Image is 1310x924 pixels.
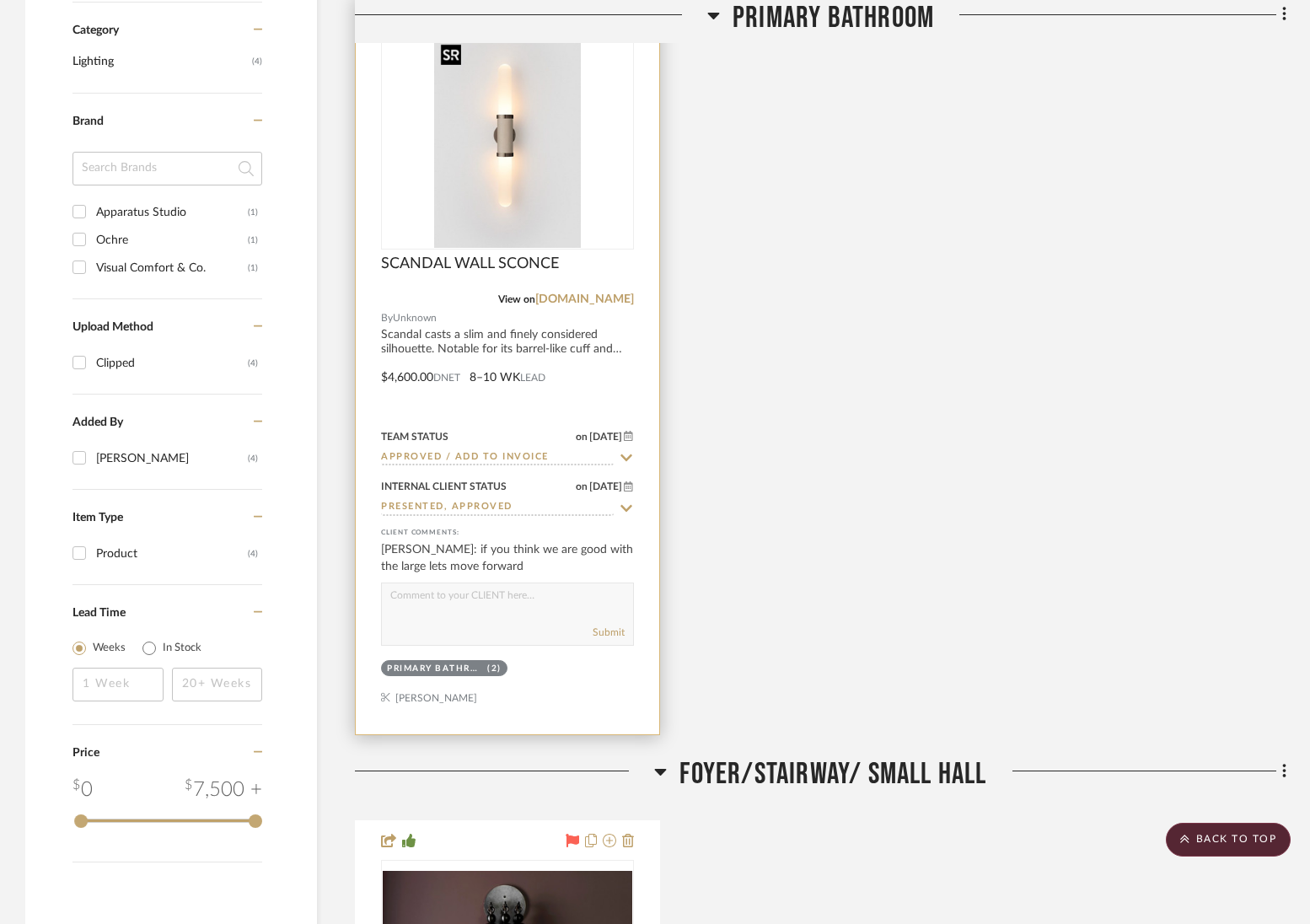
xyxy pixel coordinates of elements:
[381,255,559,273] span: SCANDAL WALL SCONCE
[72,24,119,38] span: Category
[96,445,248,472] div: [PERSON_NAME]
[72,607,126,619] span: Lead Time
[593,625,625,640] button: Submit
[248,227,258,254] div: (1)
[535,293,634,305] a: [DOMAIN_NAME]
[72,321,153,333] span: Upload Method
[185,775,262,805] div: 7,500 +
[72,775,93,805] div: 0
[381,500,614,516] input: Type to Search…
[248,445,258,472] div: (4)
[381,541,634,575] div: [PERSON_NAME]: if you think we are good with the large lets move forward
[393,310,437,326] span: Unknown
[172,668,263,701] input: 20+ Weeks
[382,36,633,249] div: 0
[487,663,502,675] div: (2)
[588,431,624,443] span: [DATE]
[252,48,262,75] span: (4)
[1166,823,1291,857] scroll-to-top-button: BACK TO TOP
[96,350,248,377] div: Clipped
[72,152,262,185] input: Search Brands
[498,294,535,304] span: View on
[588,481,624,492] span: [DATE]
[93,640,126,657] label: Weeks
[96,227,248,254] div: Ochre
[72,115,104,127] span: Brand
[679,756,986,792] span: Foyer/Stairway/ Small Hall
[248,255,258,282] div: (1)
[72,668,164,701] input: 1 Week
[576,481,588,492] span: on
[72,747,99,759] span: Price
[381,450,614,466] input: Type to Search…
[96,255,248,282] div: Visual Comfort & Co.
[387,663,483,675] div: Primary Bathroom
[248,350,258,377] div: (4)
[163,640,201,657] label: In Stock
[381,310,393,326] span: By
[381,429,448,444] div: Team Status
[72,47,248,76] span: Lighting
[576,432,588,442] span: on
[434,37,581,248] img: SCANDAL WALL SCONCE
[381,479,507,494] div: Internal Client Status
[96,199,248,226] div: Apparatus Studio
[96,540,248,567] div: Product
[72,512,123,524] span: Item Type
[248,540,258,567] div: (4)
[248,199,258,226] div: (1)
[72,416,123,428] span: Added By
